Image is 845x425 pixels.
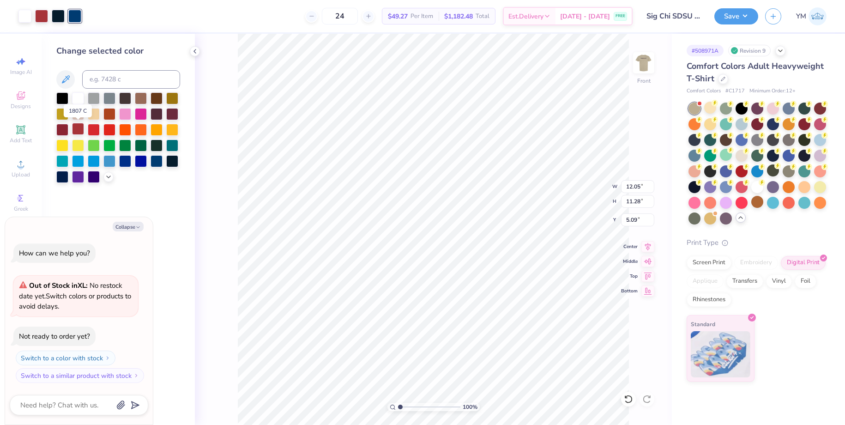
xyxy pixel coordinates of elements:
[19,249,90,258] div: How can we help you?
[133,373,139,378] img: Switch to a similar product with stock
[64,104,92,117] div: 1807 C
[634,54,653,72] img: Front
[637,77,651,85] div: Front
[105,355,110,361] img: Switch to a color with stock
[82,70,180,89] input: e.g. 7428 c
[11,103,31,110] span: Designs
[640,7,707,25] input: Untitled Design
[687,87,721,95] span: Comfort Colors
[728,45,771,56] div: Revision 9
[616,13,625,19] span: FREE
[726,274,763,288] div: Transfers
[10,137,32,144] span: Add Text
[749,87,796,95] span: Minimum Order: 12 +
[19,281,122,301] span: No restock date yet.
[621,243,638,250] span: Center
[687,274,724,288] div: Applique
[10,68,32,76] span: Image AI
[809,7,827,25] img: Yasmine Manno
[687,61,824,84] span: Comfort Colors Adult Heavyweight T-Shirt
[508,12,543,21] span: Est. Delivery
[687,256,731,270] div: Screen Print
[781,256,826,270] div: Digital Print
[16,368,144,383] button: Switch to a similar product with stock
[476,12,489,21] span: Total
[113,222,144,231] button: Collapse
[796,7,827,25] a: YM
[388,12,408,21] span: $49.27
[725,87,745,95] span: # C1717
[734,256,778,270] div: Embroidery
[621,288,638,294] span: Bottom
[410,12,433,21] span: Per Item
[12,171,30,178] span: Upload
[691,331,750,377] img: Standard
[29,281,90,290] strong: Out of Stock in XL :
[14,205,28,212] span: Greek
[560,12,610,21] span: [DATE] - [DATE]
[796,11,806,22] span: YM
[687,237,827,248] div: Print Type
[19,332,90,341] div: Not ready to order yet?
[621,258,638,265] span: Middle
[621,273,638,279] span: Top
[16,351,115,365] button: Switch to a color with stock
[463,403,477,411] span: 100 %
[687,293,731,307] div: Rhinestones
[19,281,131,311] span: Switch colors or products to avoid delays.
[691,319,715,329] span: Standard
[714,8,758,24] button: Save
[322,8,358,24] input: – –
[687,45,724,56] div: # 508971A
[56,45,180,57] div: Change selected color
[444,12,473,21] span: $1,182.48
[795,274,816,288] div: Foil
[766,274,792,288] div: Vinyl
